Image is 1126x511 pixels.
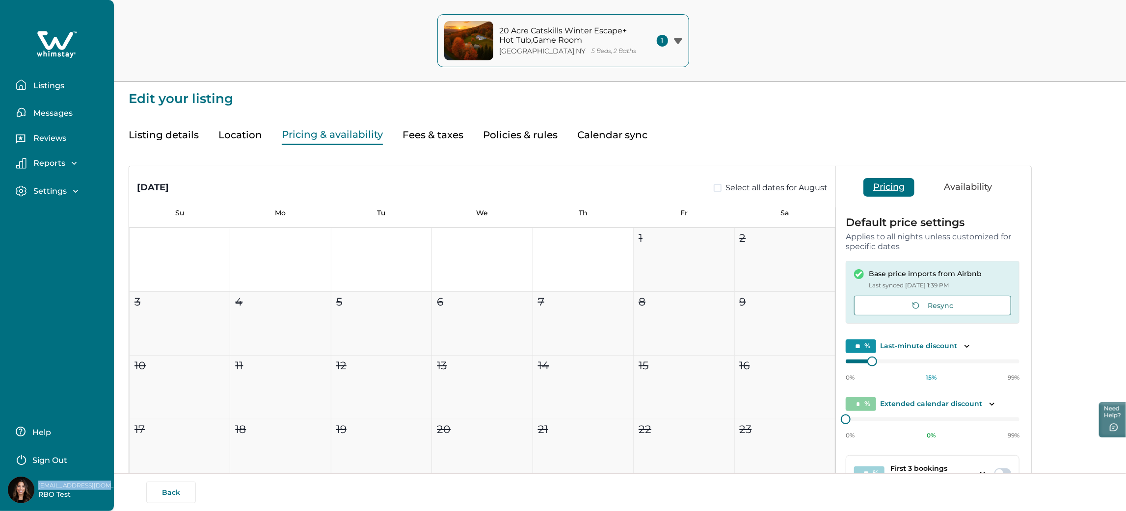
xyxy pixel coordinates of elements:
[961,340,973,352] button: Toggle description
[854,296,1011,315] button: Resync
[846,217,1019,228] p: Default price settings
[38,481,117,490] p: [EMAIL_ADDRESS][DOMAIN_NAME]
[500,26,632,45] p: 20 Acre Catskills Winter Escape+ Hot Tub,Game Room
[437,14,689,67] button: property-cover20 Acre Catskills Winter Escape+ Hot Tub,Game Room[GEOGRAPHIC_DATA],NY5 Beds, 2 Baths1
[16,449,103,469] button: Sign Out
[533,209,634,217] p: Th
[986,398,998,410] button: Toggle description
[890,463,973,483] p: First 3 bookings discount
[927,432,936,439] p: 0 %
[1008,432,1019,439] p: 99%
[869,269,982,279] p: Base price imports from Airbnb
[880,341,957,351] p: Last-minute discount
[934,178,1002,197] button: Availability
[444,21,493,60] img: property-cover
[926,374,937,382] p: 15 %
[725,182,828,194] span: Select all dates for August
[634,209,735,217] p: Fr
[16,158,106,169] button: Reports
[863,178,914,197] button: Pricing
[16,130,106,150] button: Reviews
[230,209,331,217] p: Mo
[16,102,106,122] button: Messages
[734,209,835,217] p: Sa
[30,81,64,91] p: Listings
[846,432,855,439] p: 0%
[38,490,117,500] p: RBO Test
[30,158,65,168] p: Reports
[869,281,982,290] p: Last synced [DATE] 1:39 PM
[402,125,463,145] button: Fees & taxes
[880,399,982,409] p: Extended calendar discount
[846,232,1019,251] p: Applies to all nights unless customized for specific dates
[975,465,991,481] button: Toggle dropdown
[282,125,383,145] button: Pricing & availability
[29,428,51,437] p: Help
[146,482,196,503] button: Back
[129,82,1111,105] p: Edit your listing
[657,35,668,47] span: 1
[137,181,169,194] div: [DATE]
[16,185,106,197] button: Settings
[16,422,103,441] button: Help
[577,125,647,145] button: Calendar sync
[483,125,558,145] button: Policies & rules
[331,209,432,217] p: Tu
[846,374,855,382] p: 0%
[129,209,230,217] p: Su
[30,108,73,118] p: Messages
[592,48,637,55] p: 5 Beds, 2 Baths
[129,125,199,145] button: Listing details
[30,186,67,196] p: Settings
[1008,374,1019,382] p: 99%
[30,133,66,143] p: Reviews
[16,75,106,95] button: Listings
[500,47,586,55] p: [GEOGRAPHIC_DATA] , NY
[8,477,34,503] img: Whimstay Host
[432,209,533,217] p: We
[32,456,67,465] p: Sign Out
[218,125,262,145] button: Location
